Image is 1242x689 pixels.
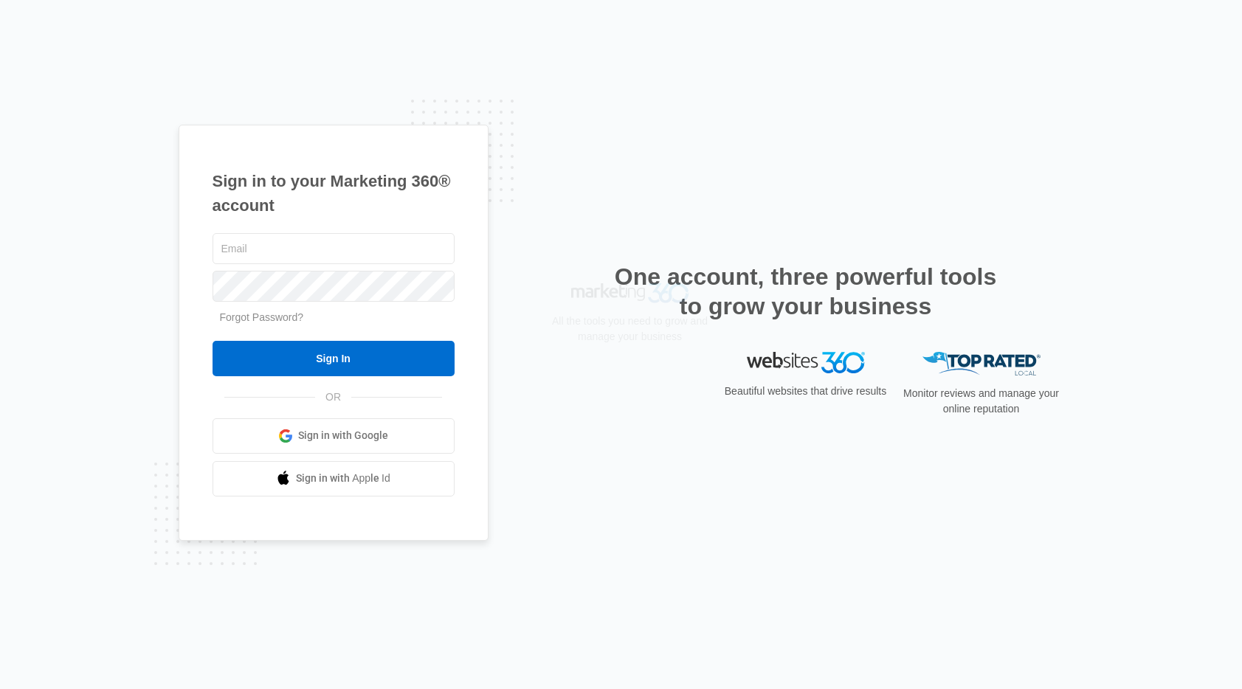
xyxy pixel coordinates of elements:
span: Sign in with Apple Id [296,471,390,486]
a: Sign in with Apple Id [213,461,455,496]
span: Sign in with Google [298,428,388,443]
p: Monitor reviews and manage your online reputation [899,386,1064,417]
img: Top Rated Local [922,352,1041,376]
span: OR [315,389,351,405]
a: Sign in with Google [213,418,455,454]
input: Sign In [213,341,455,376]
h1: Sign in to your Marketing 360® account [213,169,455,218]
input: Email [213,233,455,264]
h2: One account, three powerful tools to grow your business [610,262,1001,321]
p: All the tools you need to grow and manage your business [548,382,713,413]
a: Forgot Password? [220,311,304,323]
img: Websites 360 [747,352,865,373]
p: Beautiful websites that drive results [723,384,889,399]
img: Marketing 360 [571,352,689,373]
